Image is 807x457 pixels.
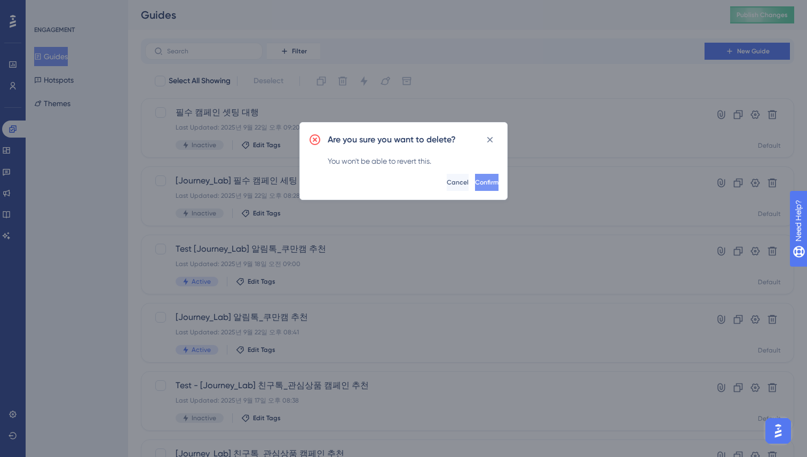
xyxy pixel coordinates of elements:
[328,133,456,146] h2: Are you sure you want to delete?
[762,415,794,447] iframe: UserGuiding AI Assistant Launcher
[328,155,499,167] div: You won't be able to revert this.
[475,178,499,187] span: Confirm
[25,3,67,15] span: Need Help?
[447,178,469,187] span: Cancel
